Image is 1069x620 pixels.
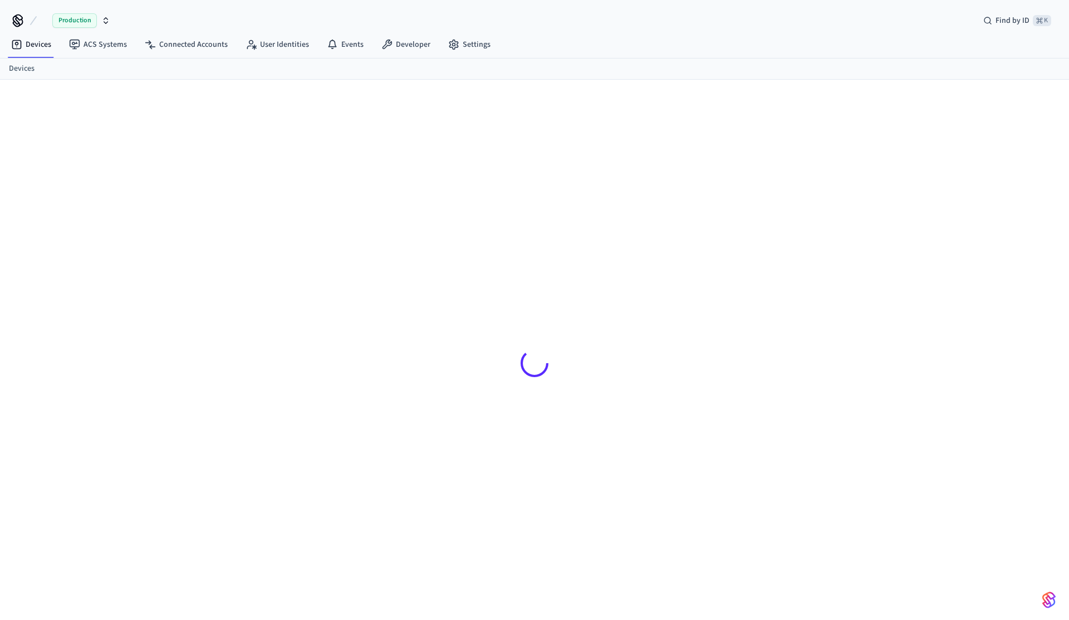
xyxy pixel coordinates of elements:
[237,35,318,55] a: User Identities
[974,11,1060,31] div: Find by ID⌘ K
[318,35,372,55] a: Events
[136,35,237,55] a: Connected Accounts
[60,35,136,55] a: ACS Systems
[2,35,60,55] a: Devices
[52,13,97,28] span: Production
[372,35,439,55] a: Developer
[1033,15,1051,26] span: ⌘ K
[1042,591,1056,609] img: SeamLogoGradient.69752ec5.svg
[9,63,35,75] a: Devices
[439,35,499,55] a: Settings
[996,15,1029,26] span: Find by ID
